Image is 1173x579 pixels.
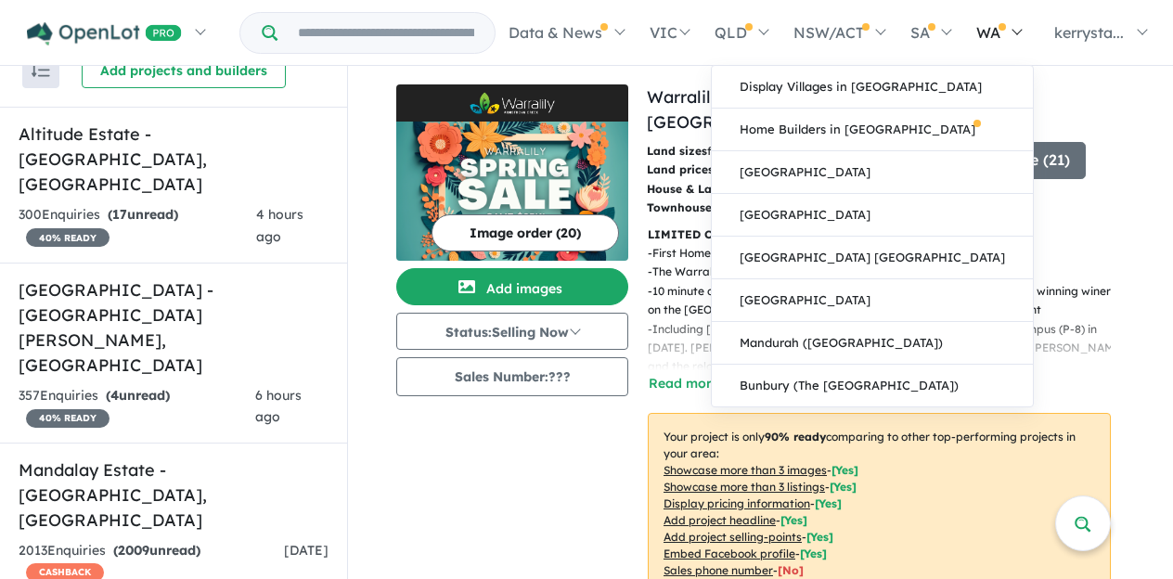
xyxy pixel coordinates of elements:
a: Display Villages in [GEOGRAPHIC_DATA] [712,66,1033,109]
img: Openlot PRO Logo White [27,22,182,45]
a: [GEOGRAPHIC_DATA] [GEOGRAPHIC_DATA] [712,237,1033,279]
a: [GEOGRAPHIC_DATA] [712,194,1033,237]
a: Bunbury (The [GEOGRAPHIC_DATA]) [712,365,1033,406]
a: Mandurah ([GEOGRAPHIC_DATA]) [712,322,1033,365]
a: Home Builders in [GEOGRAPHIC_DATA] [712,109,1033,151]
input: Try estate name, suburb, builder or developer [281,13,491,53]
span: kerrysta... [1054,23,1124,42]
a: [GEOGRAPHIC_DATA] [712,151,1033,194]
a: [GEOGRAPHIC_DATA] [712,279,1033,322]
